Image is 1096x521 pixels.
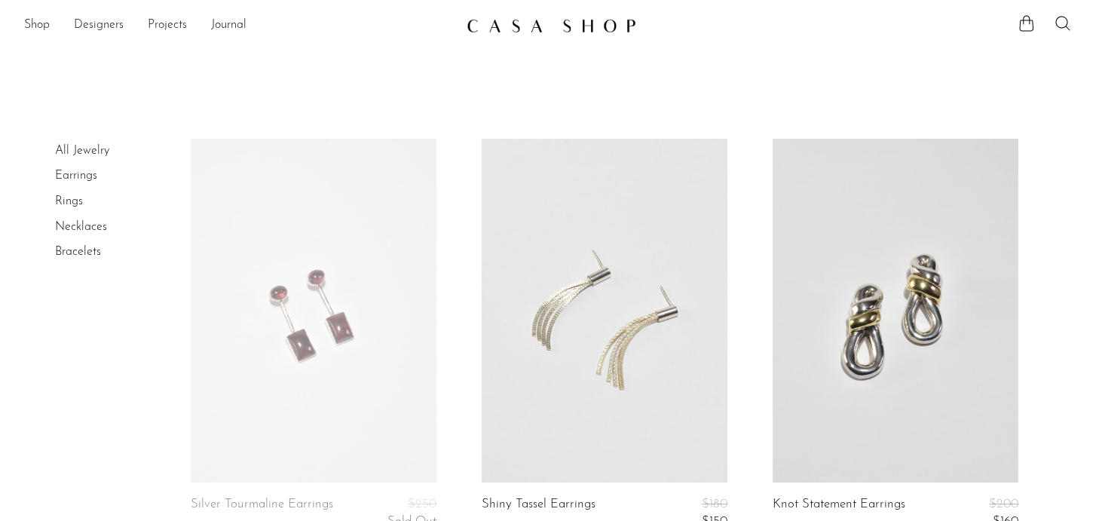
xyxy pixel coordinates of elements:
a: Necklaces [55,221,107,233]
a: Shop [24,16,50,35]
ul: NEW HEADER MENU [24,13,455,38]
span: $250 [408,498,436,510]
a: Projects [148,16,187,35]
a: Designers [74,16,124,35]
span: $180 [702,498,727,510]
a: Rings [55,195,83,207]
a: Earrings [55,170,97,182]
span: $200 [989,498,1018,510]
a: Journal [211,16,246,35]
nav: Desktop navigation [24,13,455,38]
a: Bracelets [55,246,101,258]
a: All Jewelry [55,145,109,157]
